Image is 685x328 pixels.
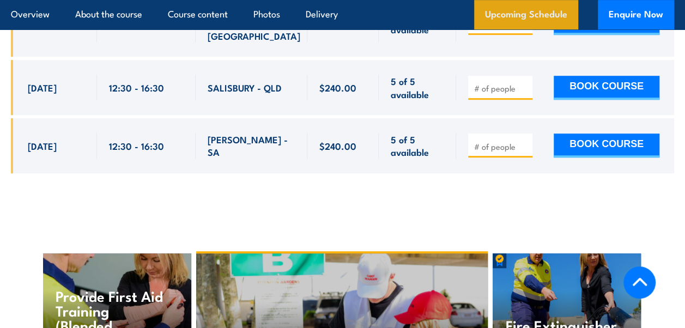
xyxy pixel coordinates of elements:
[28,139,57,152] span: [DATE]
[109,139,164,152] span: 12:30 - 16:30
[208,4,300,42] span: [GEOGRAPHIC_DATA] - [GEOGRAPHIC_DATA]
[28,81,57,94] span: [DATE]
[554,133,659,157] button: BOOK COURSE
[391,133,444,159] span: 5 of 5 available
[319,139,356,152] span: $240.00
[554,76,659,100] button: BOOK COURSE
[319,81,356,94] span: $240.00
[208,133,295,159] span: [PERSON_NAME] - SA
[109,81,164,94] span: 12:30 - 16:30
[474,83,529,94] input: # of people
[208,81,282,94] span: SALISBURY - QLD
[391,10,444,36] span: 5 of 5 available
[474,141,529,152] input: # of people
[391,75,444,100] span: 5 of 5 available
